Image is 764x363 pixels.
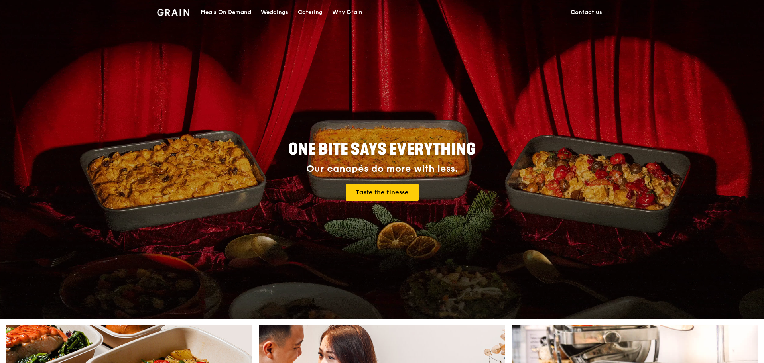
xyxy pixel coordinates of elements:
div: Meals On Demand [201,0,251,24]
a: Contact us [566,0,607,24]
span: ONE BITE SAYS EVERYTHING [288,140,476,159]
div: Why Grain [332,0,362,24]
div: Weddings [261,0,288,24]
div: Catering [298,0,323,24]
a: Weddings [256,0,293,24]
a: Why Grain [327,0,367,24]
div: Our canapés do more with less. [238,163,526,175]
a: Taste the finesse [346,184,419,201]
img: Grain [157,9,189,16]
a: Catering [293,0,327,24]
